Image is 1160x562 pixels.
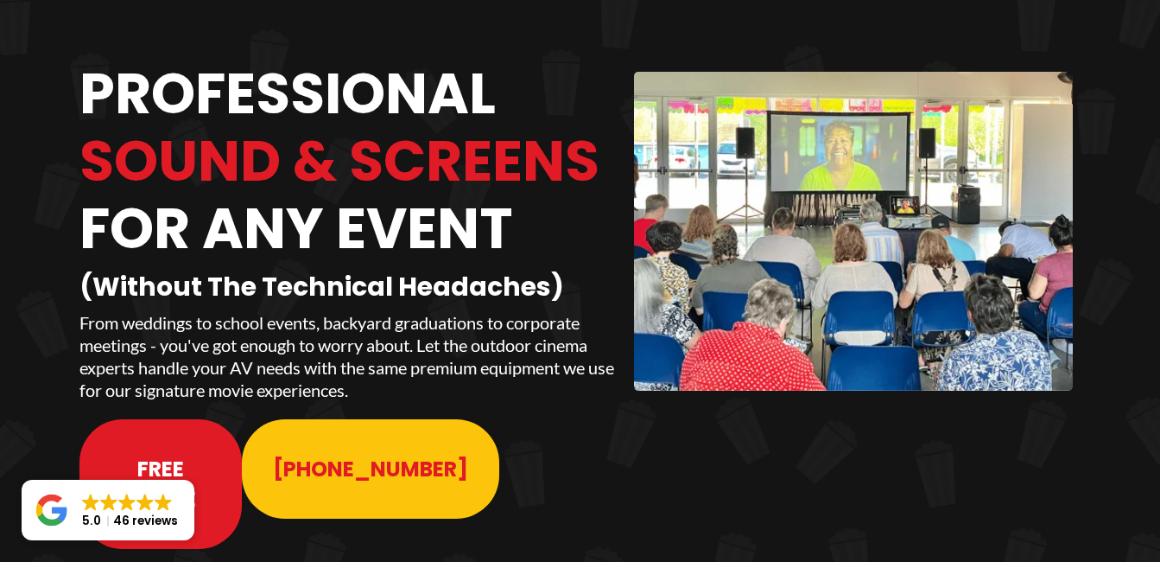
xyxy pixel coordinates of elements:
a: Free Quote [79,419,242,549]
h1: (without the technical headaches) [79,271,618,303]
a: Close GoogleGoogleGoogleGoogleGoogle 5.046 reviews [22,480,194,540]
h1: For Any Event [79,195,618,263]
span: Sound & Screens [79,122,599,201]
a: 913-214-1202 [242,419,499,519]
h1: Professional [79,61,618,128]
p: From weddings to school events, backyard graduations to corporate meetings - you've got enough to... [79,311,618,401]
span: [PHONE_NUMBER] [273,454,468,484]
span: Free Quote [111,454,211,514]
